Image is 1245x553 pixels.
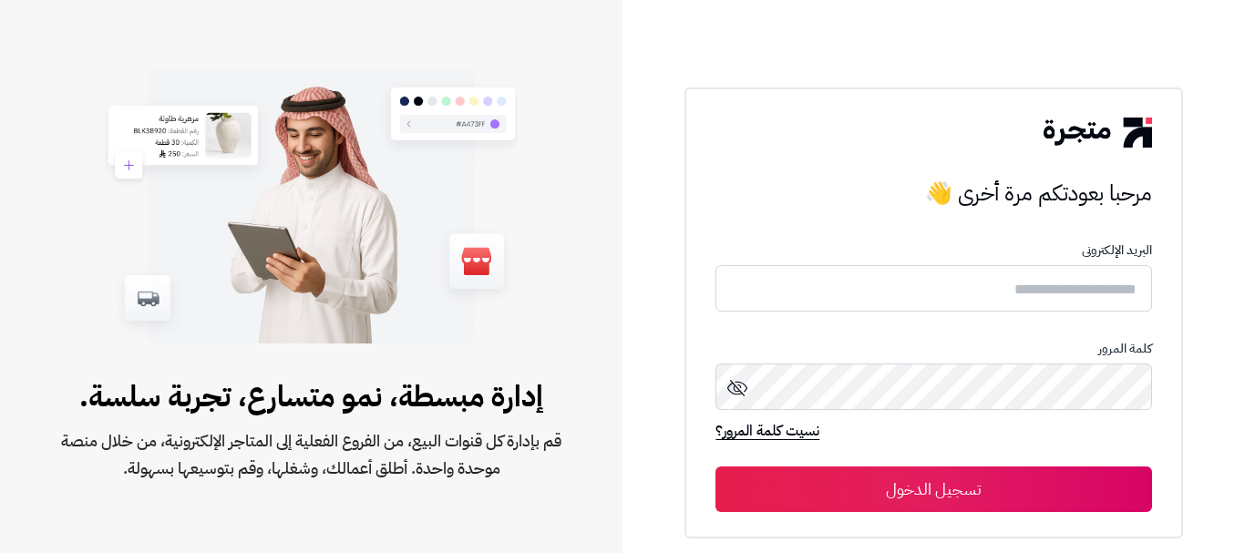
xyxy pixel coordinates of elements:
[715,342,1151,356] p: كلمة المرور
[715,243,1151,258] p: البريد الإلكترونى
[715,466,1151,512] button: تسجيل الدخول
[58,427,564,482] span: قم بإدارة كل قنوات البيع، من الفروع الفعلية إلى المتاجر الإلكترونية، من خلال منصة موحدة واحدة. أط...
[715,420,819,445] a: نسيت كلمة المرور؟
[58,374,564,418] span: إدارة مبسطة، نمو متسارع، تجربة سلسة.
[715,175,1151,211] h3: مرحبا بعودتكم مرة أخرى 👋
[1044,118,1151,147] img: logo-2.png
